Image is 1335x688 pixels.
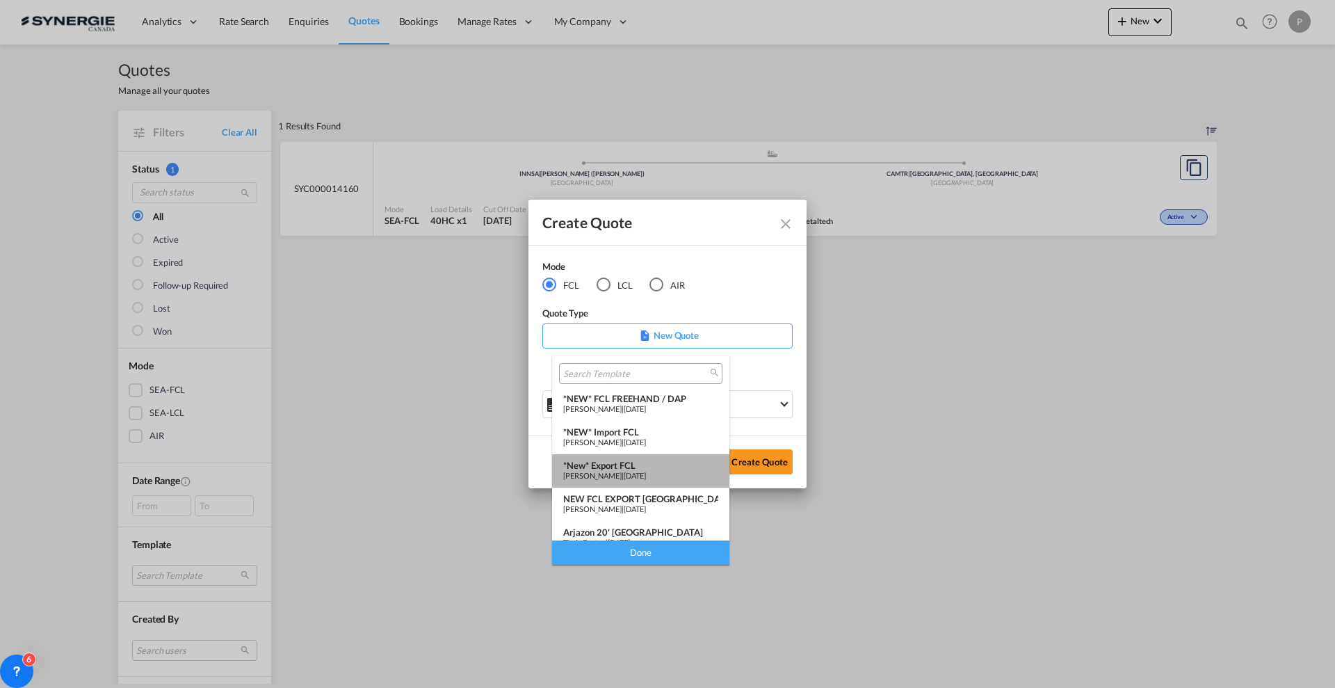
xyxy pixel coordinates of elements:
[563,404,622,413] span: [PERSON_NAME]
[563,471,718,480] div: |
[563,460,718,471] div: *New* Export FCL
[552,541,729,565] div: Done
[563,471,622,480] span: [PERSON_NAME]
[624,438,646,447] span: [DATE]
[563,368,707,381] input: Search Template
[624,504,646,513] span: [DATE]
[608,538,630,547] span: [DATE]
[563,538,718,547] div: |
[563,538,606,547] span: Thais Fontes
[563,393,718,404] div: *NEW* FCL FREEHAND / DAP
[624,404,646,413] span: [DATE]
[563,426,718,438] div: *NEW* Import FCL
[563,527,718,538] div: Arjazon 20' [GEOGRAPHIC_DATA]
[563,504,718,513] div: |
[563,504,622,513] span: [PERSON_NAME]
[563,438,622,447] span: [PERSON_NAME]
[563,438,718,447] div: |
[624,471,646,480] span: [DATE]
[709,367,720,378] md-icon: icon-magnify
[563,493,718,504] div: NEW FCL EXPORT [GEOGRAPHIC_DATA]
[563,404,718,413] div: |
